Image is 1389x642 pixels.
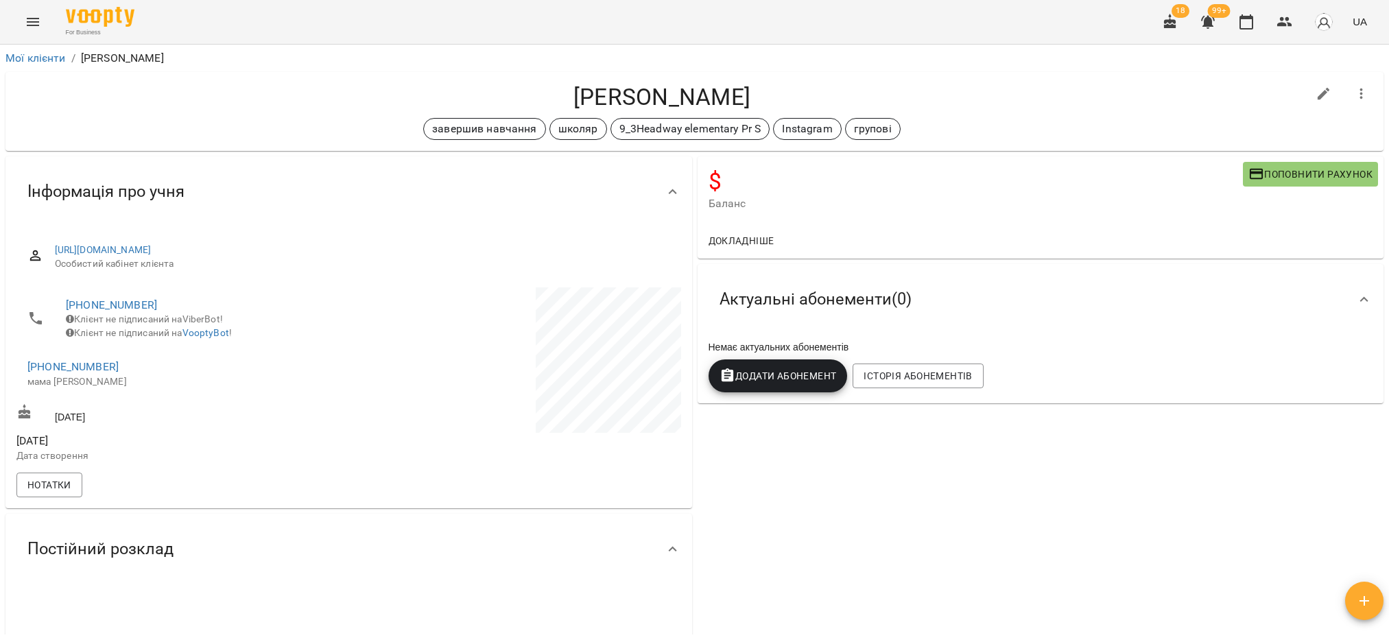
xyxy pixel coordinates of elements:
[66,313,223,324] span: Клієнт не підписаний на ViberBot!
[27,181,185,202] span: Інформація про учня
[709,167,1243,195] h4: $
[66,327,232,338] span: Клієнт не підписаний на !
[55,244,152,255] a: [URL][DOMAIN_NAME]
[558,121,598,137] p: школяр
[610,118,770,140] div: 9_3Headway elementary Pr S
[709,195,1243,212] span: Баланс
[864,368,972,384] span: Історія абонементів
[709,233,774,249] span: Докладніше
[27,477,71,493] span: Нотатки
[619,121,761,137] p: 9_3Headway elementary Pr S
[81,50,164,67] p: [PERSON_NAME]
[853,364,983,388] button: Історія абонементів
[845,118,901,140] div: групові
[14,401,348,427] div: [DATE]
[182,327,229,338] a: VooptyBot
[66,298,157,311] a: [PHONE_NUMBER]
[66,7,134,27] img: Voopty Logo
[5,514,692,584] div: Постійний розклад
[27,538,174,560] span: Постійний розклад
[1248,166,1373,182] span: Поповнити рахунок
[16,5,49,38] button: Menu
[432,121,537,137] p: завершив навчання
[720,368,837,384] span: Додати Абонемент
[16,433,346,449] span: [DATE]
[1172,4,1189,18] span: 18
[16,449,346,463] p: Дата створення
[27,375,335,389] p: мама [PERSON_NAME]
[5,51,66,64] a: Мої клієнти
[1208,4,1231,18] span: 99+
[16,83,1307,111] h4: [PERSON_NAME]
[66,28,134,37] span: For Business
[773,118,841,140] div: Instagram
[5,156,692,227] div: Інформація про учня
[549,118,607,140] div: школяр
[55,257,670,271] span: Особистий кабінет клієнта
[1314,12,1333,32] img: avatar_s.png
[854,121,892,137] p: групові
[1243,162,1378,187] button: Поповнити рахунок
[16,473,82,497] button: Нотатки
[706,337,1376,357] div: Немає актуальних абонементів
[1347,9,1373,34] button: UA
[423,118,546,140] div: завершив навчання
[71,50,75,67] li: /
[27,360,119,373] a: [PHONE_NUMBER]
[1353,14,1367,29] span: UA
[720,289,912,310] span: Актуальні абонементи ( 0 )
[782,121,832,137] p: Instagram
[703,228,780,253] button: Докладніше
[709,359,848,392] button: Додати Абонемент
[5,50,1384,67] nav: breadcrumb
[698,264,1384,335] div: Актуальні абонементи(0)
